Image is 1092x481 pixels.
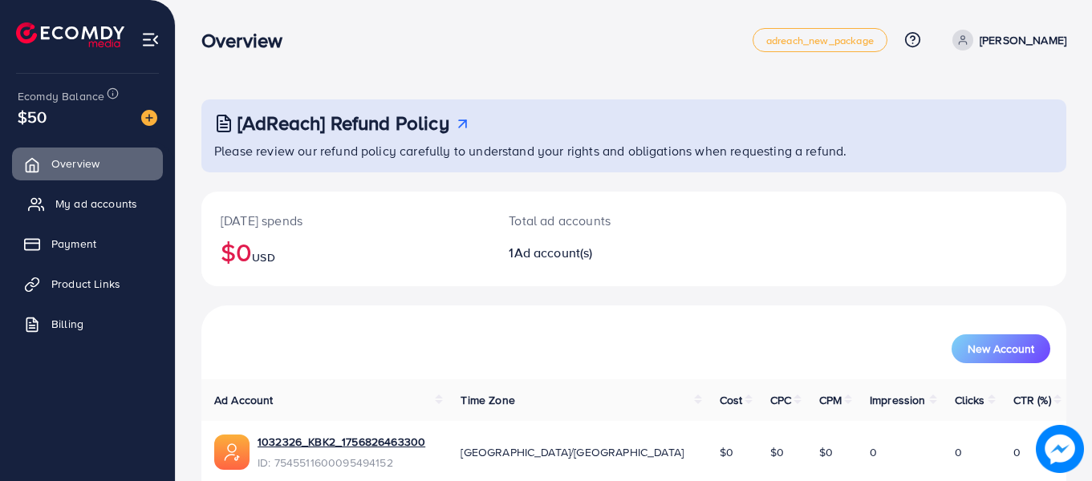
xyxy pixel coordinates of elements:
[1013,392,1051,408] span: CTR (%)
[1036,425,1084,473] img: image
[461,444,684,460] span: [GEOGRAPHIC_DATA]/[GEOGRAPHIC_DATA]
[214,435,250,470] img: ic-ads-acc.e4c84228.svg
[766,35,874,46] span: adreach_new_package
[55,196,137,212] span: My ad accounts
[51,316,83,332] span: Billing
[819,444,833,460] span: $0
[946,30,1066,51] a: [PERSON_NAME]
[955,444,962,460] span: 0
[18,105,47,128] span: $50
[12,308,163,340] a: Billing
[770,392,791,408] span: CPC
[720,444,733,460] span: $0
[51,156,99,172] span: Overview
[1013,444,1021,460] span: 0
[221,236,470,267] h2: $0
[720,392,743,408] span: Cost
[12,228,163,260] a: Payment
[12,268,163,300] a: Product Links
[753,28,887,52] a: adreach_new_package
[214,392,274,408] span: Ad Account
[461,392,514,408] span: Time Zone
[968,343,1034,354] span: New Account
[870,392,926,408] span: Impression
[509,211,687,230] p: Total ad accounts
[12,188,163,220] a: My ad accounts
[514,244,593,261] span: Ad account(s)
[258,434,425,450] a: 1032326_KBK2_1756826463300
[16,22,124,47] img: logo
[258,455,425,471] span: ID: 7545511600095494152
[870,444,877,460] span: 0
[18,88,104,104] span: Ecomdy Balance
[51,236,96,252] span: Payment
[955,392,985,408] span: Clicks
[214,141,1057,160] p: Please review our refund policy carefully to understand your rights and obligations when requesti...
[201,29,295,52] h3: Overview
[12,148,163,180] a: Overview
[237,111,449,135] h3: [AdReach] Refund Policy
[221,211,470,230] p: [DATE] spends
[509,245,687,261] h2: 1
[51,276,120,292] span: Product Links
[141,30,160,49] img: menu
[980,30,1066,50] p: [PERSON_NAME]
[819,392,842,408] span: CPM
[770,444,784,460] span: $0
[952,334,1050,363] button: New Account
[141,110,157,126] img: image
[252,249,274,265] span: USD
